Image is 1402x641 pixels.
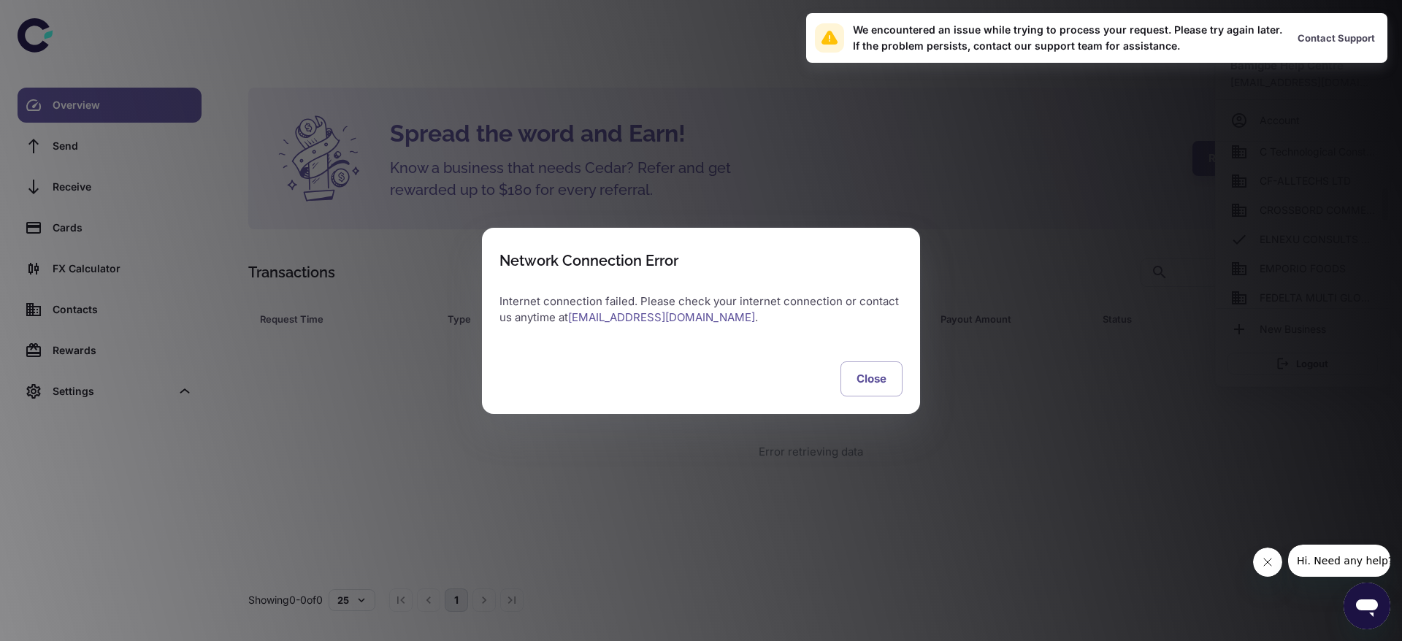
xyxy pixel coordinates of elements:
p: Internet connection failed. Please check your internet connection or contact us anytime at . [499,293,903,326]
iframe: Close message [1253,548,1282,577]
iframe: Button to launch messaging window [1344,583,1390,629]
div: Network Connection Error [499,252,678,269]
button: Close [840,361,903,396]
button: Contact Support [1294,27,1379,49]
a: [EMAIL_ADDRESS][DOMAIN_NAME] [568,310,755,324]
iframe: Message from company [1288,545,1390,577]
div: We encountered an issue while trying to process your request. Please try again later. If the prob... [853,22,1282,54]
span: Hi. Need any help? [9,10,105,22]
